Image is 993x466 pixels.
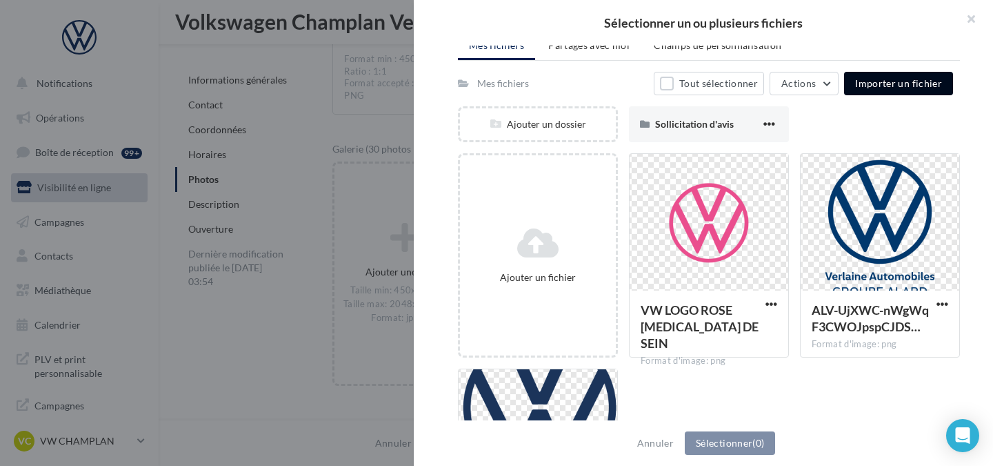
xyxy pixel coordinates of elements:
span: Mes fichiers [469,39,524,51]
div: Mes fichiers [477,77,529,90]
div: Ajouter un fichier [465,271,610,284]
button: Sélectionner(0) [685,431,775,455]
button: Annuler [632,435,679,452]
span: ALV-UjXWC-nWgWqF3CWOJpspCJDSmoLpSJr6rqbHLwjw3CCS9yCdMQWJ [812,302,929,334]
button: Importer un fichier [844,72,953,95]
span: VW LOGO ROSE CANCER DE SEIN [641,302,759,351]
div: Ajouter un dossier [460,117,616,131]
span: Partagés avec moi [548,39,630,51]
span: Champs de personnalisation [654,39,781,51]
div: Format d'image: png [641,355,777,367]
button: Actions [770,72,839,95]
span: Sollicitation d'avis [655,118,734,130]
h2: Sélectionner un ou plusieurs fichiers [436,17,971,29]
span: Importer un fichier [855,77,942,89]
span: Actions [781,77,816,89]
div: Format d'image: png [812,338,948,351]
span: (0) [752,437,764,449]
div: Open Intercom Messenger [946,419,979,452]
button: Tout sélectionner [654,72,764,95]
